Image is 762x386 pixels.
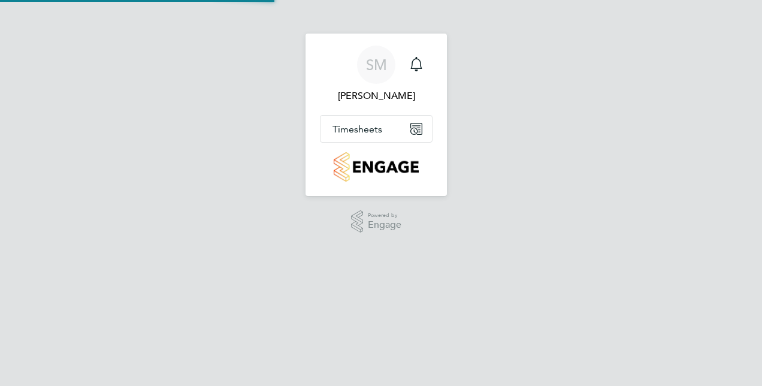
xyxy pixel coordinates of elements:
img: countryside-properties-logo-retina.png [334,152,418,182]
span: Timesheets [332,123,382,135]
span: Steven McIntyre [320,89,433,103]
a: SM[PERSON_NAME] [320,46,433,103]
nav: Main navigation [306,34,447,196]
button: Timesheets [320,116,432,142]
a: Go to home page [320,152,433,182]
a: Powered byEngage [351,210,402,233]
span: Engage [368,220,401,230]
span: Powered by [368,210,401,221]
span: SM [366,57,387,73]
